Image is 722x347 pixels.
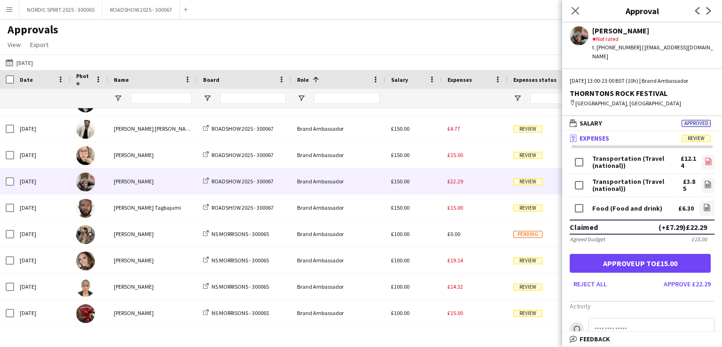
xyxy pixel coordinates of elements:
span: £15.00 [447,309,463,316]
span: £150.00 [391,178,409,185]
span: £150.00 [391,151,409,158]
div: [DATE] [14,221,71,247]
div: Agreed budget [570,236,605,243]
h3: Activity [570,302,714,310]
span: £150.00 [391,204,409,211]
span: Salary [391,76,408,83]
button: NORDIC SPIRIT 2025 - 300065 [19,0,102,19]
div: £15.00 [691,236,707,243]
span: Expenses status [513,76,557,83]
div: £3.85 [683,178,696,192]
a: ROADSHOW 2025 - 300067 [203,151,274,158]
span: ROADSHOW 2025 - 300067 [212,178,274,185]
a: View [4,39,24,51]
div: Brand Ambassador [291,195,385,221]
div: [DATE] [14,142,71,168]
img: Skelly Tagbajumi [76,199,95,218]
div: [DATE] [14,274,71,300]
div: Food (Food and drink) [592,205,662,212]
span: NS MORRISONS - 300065 [212,230,269,237]
span: Photo [76,72,91,87]
button: Approveup to£15.00 [570,254,711,273]
span: Feedback [580,335,610,343]
div: Transportation (Travel (national)) [592,155,681,169]
input: Board Filter Input [220,93,286,104]
span: Name [114,76,129,83]
div: Not rated [592,35,714,43]
span: Approved [682,120,711,127]
span: Date [20,76,33,83]
div: [DATE] [14,300,71,326]
div: [DATE] [14,247,71,273]
span: £100.00 [391,230,409,237]
span: £100.00 [391,309,409,316]
div: t. [PHONE_NUMBER] | [EMAIL_ADDRESS][DOMAIN_NAME] [592,43,714,60]
button: Approve £22.29 [660,276,714,292]
span: Review [513,126,542,133]
span: £0.00 [447,230,460,237]
span: Review [513,310,542,317]
div: [PERSON_NAME] [108,142,197,168]
span: £100.00 [391,257,409,264]
span: Expenses [447,76,472,83]
a: NS MORRISONS - 300065 [203,283,269,290]
div: Brand Ambassador [291,221,385,247]
div: [GEOGRAPHIC_DATA], [GEOGRAPHIC_DATA] [570,99,714,108]
span: NS MORRISONS - 300065 [212,309,269,316]
img: Fayyad Garuba [76,173,95,191]
span: Review [513,284,542,291]
div: Brand Ambassador [291,168,385,194]
div: [PERSON_NAME] [108,168,197,194]
a: ROADSHOW 2025 - 300067 [203,125,274,132]
span: £19.14 [447,257,463,264]
a: NS MORRISONS - 300065 [203,309,269,316]
div: Brand Ambassador [291,300,385,326]
button: [DATE] [4,57,35,68]
div: THORNTONS ROCK FESTIVAL [570,89,714,97]
div: [PERSON_NAME] [PERSON_NAME] [108,116,197,142]
div: [PERSON_NAME] [592,26,714,35]
a: ROADSHOW 2025 - 300067 [203,204,274,211]
input: Expenses status Filter Input [530,93,568,104]
img: Hamsa Omar [76,304,95,323]
span: ROADSHOW 2025 - 300067 [212,204,274,211]
span: Review [513,257,542,264]
button: Open Filter Menu [203,94,212,103]
button: Reject all [570,276,611,292]
span: Salary [580,119,602,127]
a: NS MORRISONS - 300065 [203,257,269,264]
span: £150.00 [391,125,409,132]
span: Board [203,76,220,83]
span: View [8,40,21,49]
span: Export [30,40,48,49]
span: ROADSHOW 2025 - 300067 [212,151,274,158]
span: NS MORRISONS - 300065 [212,283,269,290]
span: £4.77 [447,125,460,132]
input: Role Filter Input [314,93,380,104]
button: Open Filter Menu [297,94,306,103]
mat-expansion-panel-header: Feedback [562,332,722,346]
a: NS MORRISONS - 300065 [203,230,269,237]
span: Expenses [580,134,609,142]
input: Name Filter Input [131,93,192,104]
a: ROADSHOW 2025 - 300067 [203,178,274,185]
span: £14.32 [447,283,463,290]
button: Open Filter Menu [513,94,522,103]
button: ROADSHOW 2025 - 300067 [102,0,180,19]
div: Claimed [570,222,598,232]
span: Pending [513,231,542,238]
img: Opeyemi Ajadi [76,278,95,297]
div: (+£7.29) £22.29 [659,222,707,232]
span: Review [513,205,542,212]
h3: Approval [562,5,722,17]
img: Usman Ahmad [76,225,95,244]
div: [DATE] [14,168,71,194]
div: Brand Ambassador [291,247,385,273]
div: [DATE] [14,116,71,142]
div: [DATE] [14,195,71,221]
div: [PERSON_NAME] Tagbajumi [108,195,197,221]
span: £15.00 [447,151,463,158]
span: Review [682,135,711,142]
div: [PERSON_NAME] [108,247,197,273]
div: Brand Ambassador [291,116,385,142]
